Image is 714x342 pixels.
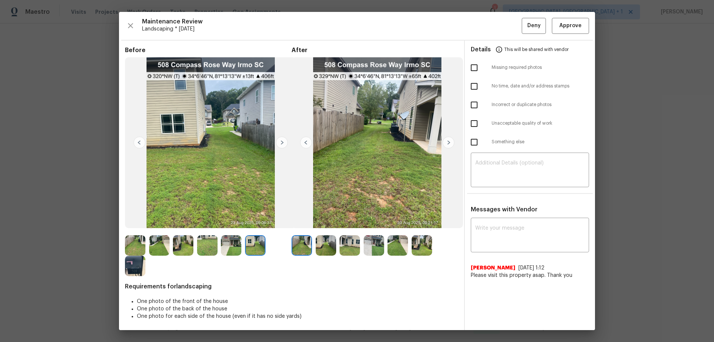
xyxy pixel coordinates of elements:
span: Before [125,47,292,54]
div: Unacceptable quality of work [465,114,595,133]
span: Please visit this property asap. Thank you [471,272,589,279]
span: Details [471,41,491,58]
span: This will be shared with vendor [504,41,569,58]
span: Landscaping * [DATE] [142,25,522,33]
span: Incorrect or duplicate photos [492,102,589,108]
button: Deny [522,18,546,34]
img: right-chevron-button-url [443,137,454,148]
img: left-chevron-button-url [300,137,312,148]
span: Requirements for landscaping [125,283,458,290]
span: No time, date and/or address stamps [492,83,589,89]
li: One photo for each side of the house (even if it has no side yards) [137,313,458,320]
div: Incorrect or duplicate photos [465,96,595,114]
li: One photo of the front of the house [137,298,458,305]
div: Something else [465,133,595,151]
span: Unacceptable quality of work [492,120,589,127]
span: Approve [559,21,582,31]
span: Messages with Vendor [471,207,537,212]
li: One photo of the back of the house [137,305,458,313]
span: Maintenance Review [142,18,522,25]
span: [DATE] 1:12 [518,265,544,271]
span: Deny [527,21,541,31]
span: Something else [492,139,589,145]
img: left-chevron-button-url [134,137,145,148]
span: [PERSON_NAME] [471,264,515,272]
div: No time, date and/or address stamps [465,77,595,96]
img: right-chevron-button-url [276,137,288,148]
span: After [292,47,458,54]
button: Approve [552,18,589,34]
span: Missing required photos [492,64,589,71]
div: Missing required photos [465,58,595,77]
